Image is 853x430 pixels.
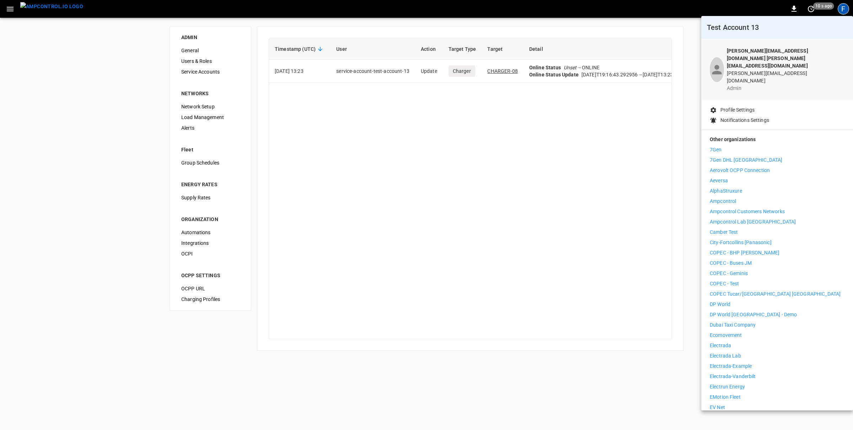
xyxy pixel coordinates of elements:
p: [PERSON_NAME][EMAIL_ADDRESS][DOMAIN_NAME] [727,70,844,85]
p: Electrada [710,342,731,349]
p: Ampcontrol [710,198,736,205]
b: [PERSON_NAME][EMAIL_ADDRESS][DOMAIN_NAME] [PERSON_NAME][EMAIL_ADDRESS][DOMAIN_NAME] [727,48,808,69]
p: Other organizations [710,136,844,146]
p: DP World [710,301,730,308]
p: COPEC - Geminis [710,270,748,277]
p: 7Gen DHL [GEOGRAPHIC_DATA] [710,156,782,164]
div: profile-icon [710,57,724,82]
p: Electrun Energy [710,383,745,391]
p: Profile Settings [720,106,755,114]
p: Dubai Taxi Company [710,321,756,329]
h6: Test Account 13 [707,22,847,33]
p: Notifications Settings [720,117,769,124]
p: COPEC Tucar/[GEOGRAPHIC_DATA] [GEOGRAPHIC_DATA] [710,290,841,298]
p: Aeversa [710,177,728,184]
p: eMotion Fleet [710,393,741,401]
p: Aerovolt OCPP Connection [710,167,770,174]
p: AlphaStruxure [710,187,742,195]
p: Ampcontrol Lab [GEOGRAPHIC_DATA] [710,218,796,226]
p: Electrada-Vanderbilt [710,373,756,380]
p: COPEC - Test [710,280,739,287]
p: admin [727,85,844,92]
p: Electrada-Example [710,362,752,370]
p: COPEC - BHP [PERSON_NAME] [710,249,779,257]
p: EV Net [710,404,725,411]
p: DP World [GEOGRAPHIC_DATA] - Demo [710,311,797,318]
p: City-Fortcollins [Panasonic] [710,239,772,246]
p: 7Gen [710,146,722,154]
p: Camber Test [710,229,738,236]
p: Ampcontrol Customers Networks [710,208,785,215]
p: Electrada Lab [710,352,741,360]
p: ecomovement [710,332,742,339]
p: COPEC - Buses JM [710,259,752,267]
